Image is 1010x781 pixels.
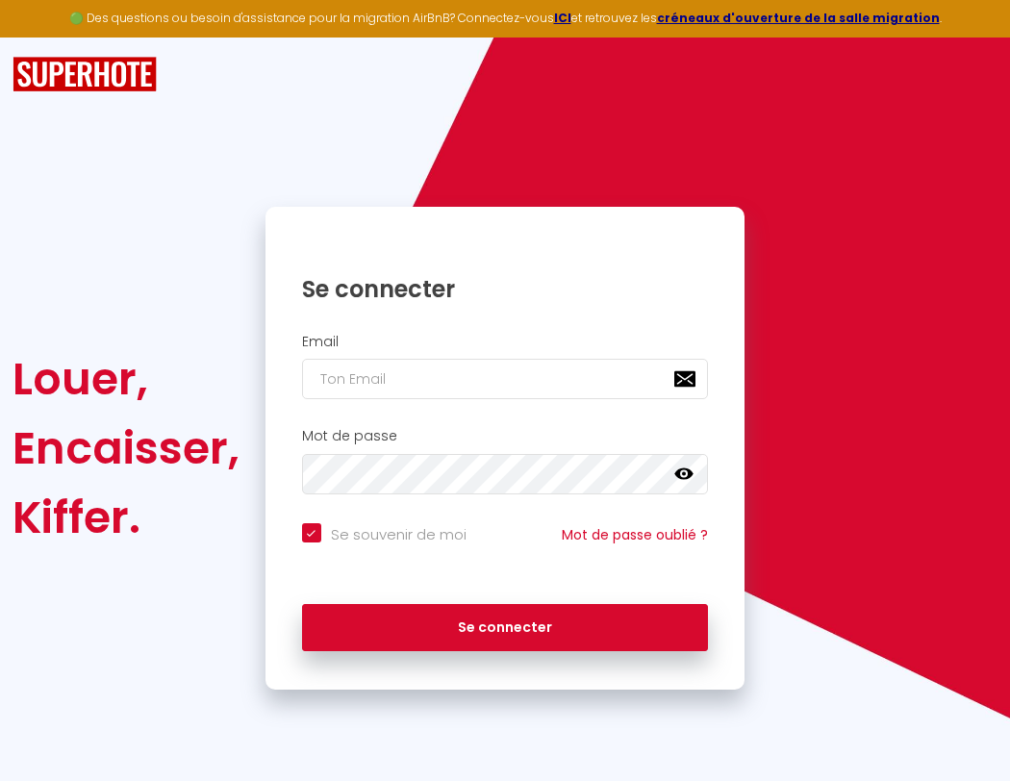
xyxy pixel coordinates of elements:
[13,483,240,552] div: Kiffer.
[302,604,709,652] button: Se connecter
[562,525,708,544] a: Mot de passe oublié ?
[302,428,709,444] h2: Mot de passe
[302,274,709,304] h1: Se connecter
[302,359,709,399] input: Ton Email
[13,344,240,414] div: Louer,
[554,10,571,26] a: ICI
[13,414,240,483] div: Encaisser,
[657,10,940,26] a: créneaux d'ouverture de la salle migration
[302,334,709,350] h2: Email
[13,57,157,92] img: SuperHote logo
